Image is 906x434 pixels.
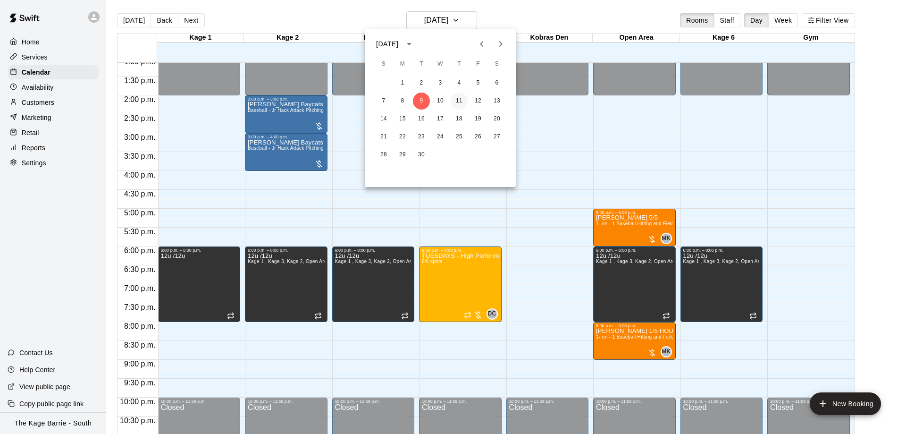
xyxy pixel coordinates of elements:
span: Monday [394,55,411,74]
button: 29 [394,146,411,163]
button: 27 [488,128,505,145]
button: 12 [470,93,487,110]
button: 23 [413,128,430,145]
button: 21 [375,128,392,145]
span: Saturday [488,55,505,74]
div: [DATE] [376,39,398,49]
span: Tuesday [413,55,430,74]
button: Next month [491,34,510,53]
button: 9 [413,93,430,110]
button: 6 [488,75,505,92]
span: Sunday [375,55,392,74]
button: 11 [451,93,468,110]
span: Friday [470,55,487,74]
button: 10 [432,93,449,110]
span: Wednesday [432,55,449,74]
button: 7 [375,93,392,110]
button: 13 [488,93,505,110]
button: 3 [432,75,449,92]
button: 14 [375,111,392,128]
button: 4 [451,75,468,92]
button: 22 [394,128,411,145]
button: 26 [470,128,487,145]
button: 17 [432,111,449,128]
button: 18 [451,111,468,128]
button: 5 [470,75,487,92]
button: Previous month [472,34,491,53]
button: 30 [413,146,430,163]
button: calendar view is open, switch to year view [401,36,417,52]
button: 19 [470,111,487,128]
button: 2 [413,75,430,92]
button: 15 [394,111,411,128]
button: 28 [375,146,392,163]
button: 20 [488,111,505,128]
span: Thursday [451,55,468,74]
button: 24 [432,128,449,145]
button: 16 [413,111,430,128]
button: 8 [394,93,411,110]
button: 1 [394,75,411,92]
button: 25 [451,128,468,145]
